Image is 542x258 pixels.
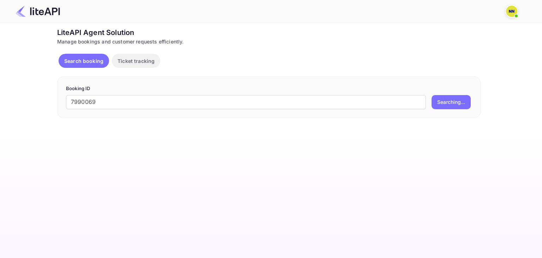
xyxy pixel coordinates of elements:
p: Booking ID [66,85,472,92]
input: Enter Booking ID (e.g., 63782194) [66,95,426,109]
p: Search booking [64,57,103,65]
div: LiteAPI Agent Solution [57,27,481,38]
img: LiteAPI Logo [16,6,60,17]
img: N/A N/A [506,6,517,17]
p: Ticket tracking [118,57,155,65]
button: Searching... [432,95,471,109]
div: Manage bookings and customer requests efficiently. [57,38,481,45]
